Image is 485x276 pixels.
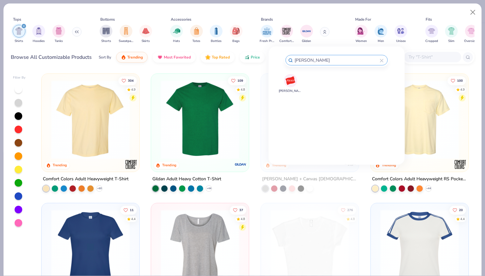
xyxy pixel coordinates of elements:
span: 37 [240,208,243,211]
div: Tops [13,17,21,22]
span: 109 [238,79,243,82]
button: filter button [300,25,313,44]
img: db319196-8705-402d-8b46-62aaa07ed94f [157,80,242,159]
button: filter button [100,25,112,44]
img: Bottles Image [213,27,220,35]
img: aa15adeb-cc10-480b-b531-6e6e449d5067 [267,80,352,159]
span: Skirts [142,39,150,44]
span: Men [378,39,384,44]
span: [PERSON_NAME] [279,88,302,93]
img: Hoodies Image [35,27,42,35]
button: filter button [210,25,223,44]
div: filter for Comfort Colors [279,25,294,44]
div: Comfort Colors Adult Heavyweight RS Pocket T-Shirt [372,175,467,183]
span: Slim [448,39,455,44]
span: + 44 [426,187,431,190]
button: filter button [375,25,387,44]
span: Top Rated [212,55,230,60]
img: Cropped Image [428,27,435,35]
img: 284e3bdb-833f-4f21-a3b0-720291adcbd9 [377,80,462,159]
div: filter for Shorts [100,25,112,44]
img: 029b8af0-80e6-406f-9fdc-fdf898547912 [48,80,133,159]
div: filter for Bottles [210,25,223,44]
img: TopRated.gif [205,55,210,60]
div: [PERSON_NAME] + Canvas [DEMOGRAPHIC_DATA]' Micro Ribbed Baby Tee [262,175,357,183]
img: Comfort Colors logo [454,158,467,171]
img: Shorts Image [103,27,110,35]
div: 4.9 [131,87,136,92]
span: Women [355,39,367,44]
button: Like [448,76,466,85]
img: trending.gif [121,55,126,60]
span: Price [251,55,260,60]
span: Trending [127,55,143,60]
img: e55d29c3-c55d-459c-bfd9-9b1c499ab3c6 [133,80,218,159]
span: Gildan [302,39,311,44]
div: filter for Cropped [425,25,438,44]
img: Hanes [285,75,296,86]
button: filter button [52,25,65,44]
div: filter for Tanks [52,25,65,44]
div: filter for Hoodies [32,25,45,44]
span: Fresh Prints [260,39,274,44]
img: Sweatpants Image [123,27,130,35]
span: Shirts [15,39,23,44]
img: Oversized Image [468,27,475,35]
div: filter for Shirts [13,25,25,44]
span: Hats [173,39,180,44]
img: Unisex Image [397,27,404,35]
div: 4.9 [460,87,465,92]
button: Close [467,6,479,18]
img: Bags Image [232,27,239,35]
button: filter button [464,25,478,44]
img: Totes Image [193,27,200,35]
span: Sweatpants [119,39,133,44]
img: Fresh Prints Image [262,26,272,36]
span: 100 [457,79,463,82]
div: filter for Oversized [464,25,478,44]
div: 4.8 [350,217,355,221]
button: Top Rated [201,52,235,63]
span: Hoodies [33,39,45,44]
span: + 44 [207,187,211,190]
img: Men Image [377,27,384,35]
button: Trending [116,52,148,63]
div: Bottoms [100,17,115,22]
button: Like [228,76,247,85]
div: Sort By [99,54,111,60]
button: filter button [355,25,368,44]
div: Gildan Adult Heavy Cotton T-Shirt [152,175,221,183]
div: filter for Slim [445,25,458,44]
div: Comfort Colors Adult Heavyweight T-Shirt [43,175,129,183]
img: Tanks Image [55,27,62,35]
span: 276 [347,208,353,211]
span: Comfort Colors [279,39,294,44]
button: Like [449,205,466,214]
button: filter button [395,25,407,44]
span: Unisex [396,39,406,44]
button: Like [118,76,137,85]
button: Hanes[PERSON_NAME] [279,74,302,93]
div: filter for Women [355,25,368,44]
button: filter button [230,25,242,44]
button: Like [230,205,247,214]
img: Gildan logo [234,158,247,171]
button: filter button [425,25,438,44]
div: filter for Men [375,25,387,44]
div: filter for Totes [190,25,203,44]
img: Bella + Canvas logo [344,158,357,171]
button: filter button [13,25,25,44]
span: Shorts [101,39,111,44]
div: filter for Fresh Prints [260,25,274,44]
span: Cropped [425,39,438,44]
button: filter button [260,25,274,44]
button: filter button [190,25,203,44]
button: filter button [279,25,294,44]
div: Accessories [171,17,191,22]
button: filter button [32,25,45,44]
div: filter for Bags [230,25,242,44]
input: Search from 470+ brands... [294,57,380,64]
div: Browse All Customizable Products [11,53,92,61]
div: filter for Skirts [139,25,152,44]
img: Shirts Image [15,27,23,35]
